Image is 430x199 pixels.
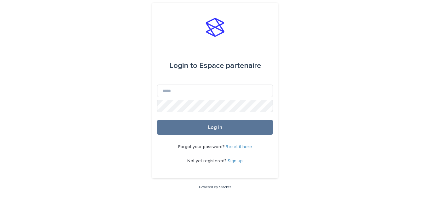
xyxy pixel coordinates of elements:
[226,145,252,149] a: Reset it here
[228,159,243,163] a: Sign up
[187,159,228,163] span: Not yet registered?
[206,18,224,37] img: stacker-logo-s-only.png
[169,62,197,69] span: Login to
[157,120,273,135] button: Log in
[169,57,261,75] div: Espace partenaire
[199,185,231,189] a: Powered By Stacker
[178,145,226,149] span: Forgot your password?
[208,125,222,130] span: Log in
